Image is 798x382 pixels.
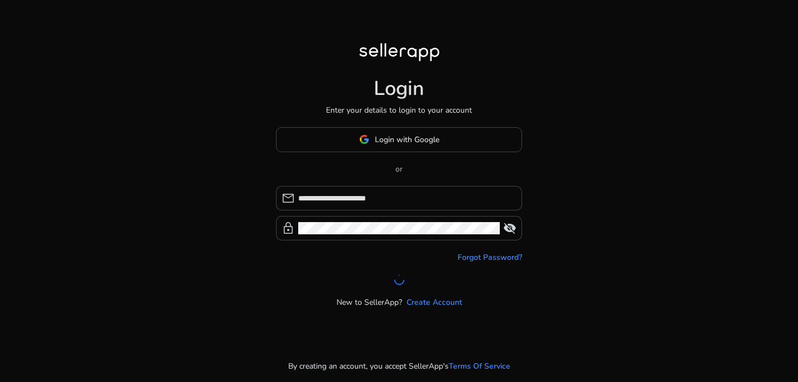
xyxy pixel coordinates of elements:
[406,296,462,308] a: Create Account
[337,296,402,308] p: New to SellerApp?
[282,192,295,205] span: mail
[276,163,522,175] p: or
[458,252,522,263] a: Forgot Password?
[375,134,439,145] span: Login with Google
[449,360,510,372] a: Terms Of Service
[326,104,472,116] p: Enter your details to login to your account
[374,77,424,100] h1: Login
[503,222,516,235] span: visibility_off
[276,127,522,152] button: Login with Google
[359,134,369,144] img: google-logo.svg
[282,222,295,235] span: lock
